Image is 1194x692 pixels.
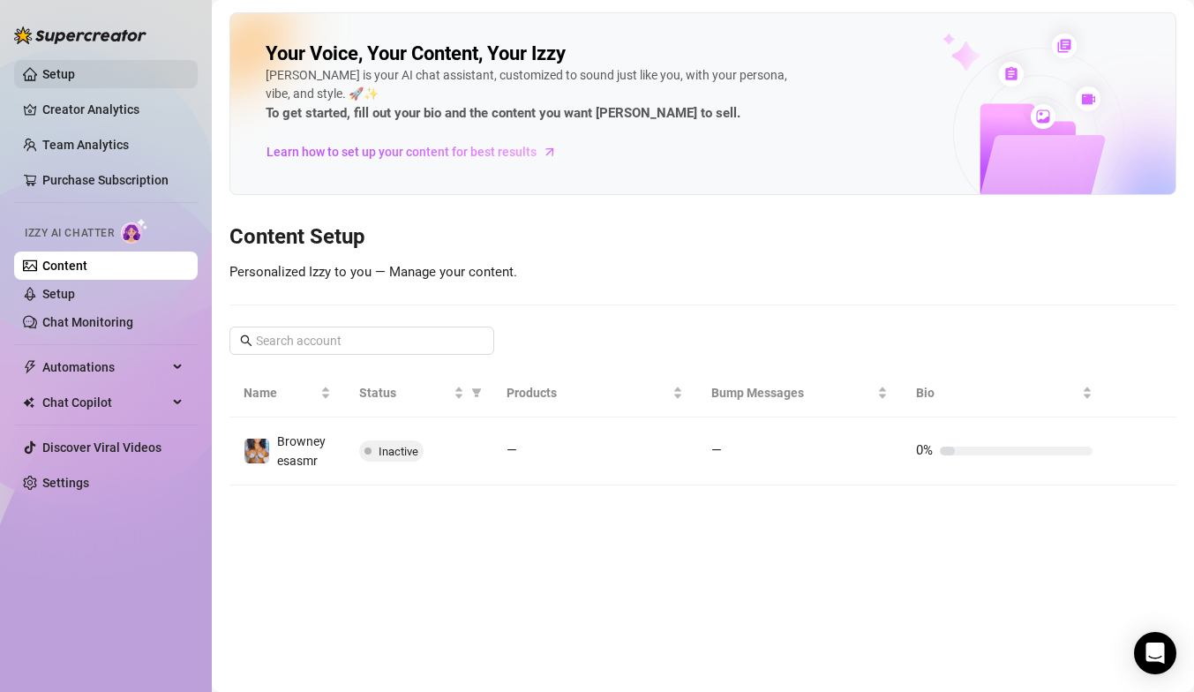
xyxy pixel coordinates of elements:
a: Team Analytics [42,138,129,152]
span: Automations [42,353,168,381]
span: Learn how to set up your content for best results [267,142,537,162]
h3: Content Setup [229,223,1176,252]
th: Status [345,369,492,417]
span: filter [471,387,482,398]
span: Chat Copilot [42,388,168,417]
img: Chat Copilot [23,396,34,409]
span: Personalized Izzy to you — Manage your content. [229,264,517,280]
img: ai-chatter-content-library-cLFOSyPT.png [902,14,1175,194]
th: Products [492,369,697,417]
img: Browneyesasmr [244,439,269,463]
a: Learn how to set up your content for best results [266,138,570,166]
a: Settings [42,476,89,490]
a: Purchase Subscription [42,173,169,187]
a: Content [42,259,87,273]
div: Open Intercom Messenger [1134,632,1176,674]
th: Bump Messages [697,369,902,417]
a: Setup [42,287,75,301]
span: 0% [916,442,933,458]
span: thunderbolt [23,360,37,374]
span: Browneyesasmr [277,434,326,468]
span: search [240,335,252,347]
img: AI Chatter [121,218,148,244]
span: Bump Messages [711,383,874,402]
strong: To get started, fill out your bio and the content you want [PERSON_NAME] to sell. [266,105,740,121]
span: Products [507,383,669,402]
a: Setup [42,67,75,81]
span: Status [359,383,450,402]
h2: Your Voice, Your Content, Your Izzy [266,41,566,66]
span: arrow-right [541,143,559,161]
span: filter [468,380,485,406]
a: Creator Analytics [42,95,184,124]
a: Chat Monitoring [42,315,133,329]
input: Search account [256,331,469,350]
img: logo-BBDzfeDw.svg [14,26,146,44]
span: Inactive [379,445,418,458]
a: Discover Viral Videos [42,440,161,455]
span: Bio [916,383,1078,402]
span: — [507,442,517,458]
span: Izzy AI Chatter [25,225,114,242]
div: [PERSON_NAME] is your AI chat assistant, customized to sound just like you, with your persona, vi... [266,66,795,124]
span: Name [244,383,317,402]
th: Name [229,369,345,417]
span: — [711,442,722,458]
th: Bio [902,369,1107,417]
